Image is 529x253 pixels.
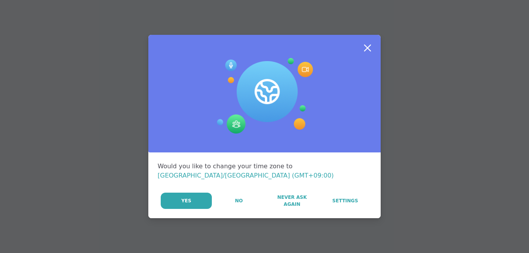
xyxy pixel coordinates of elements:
span: No [235,197,243,204]
button: No [213,193,265,209]
button: Never Ask Again [266,193,318,209]
span: Settings [332,197,358,204]
span: Yes [181,197,191,204]
span: Never Ask Again [270,194,314,208]
a: Settings [319,193,371,209]
span: [GEOGRAPHIC_DATA]/[GEOGRAPHIC_DATA] (GMT+09:00) [158,172,334,179]
button: Yes [161,193,212,209]
img: Session Experience [216,58,313,134]
div: Would you like to change your time zone to [158,162,371,180]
